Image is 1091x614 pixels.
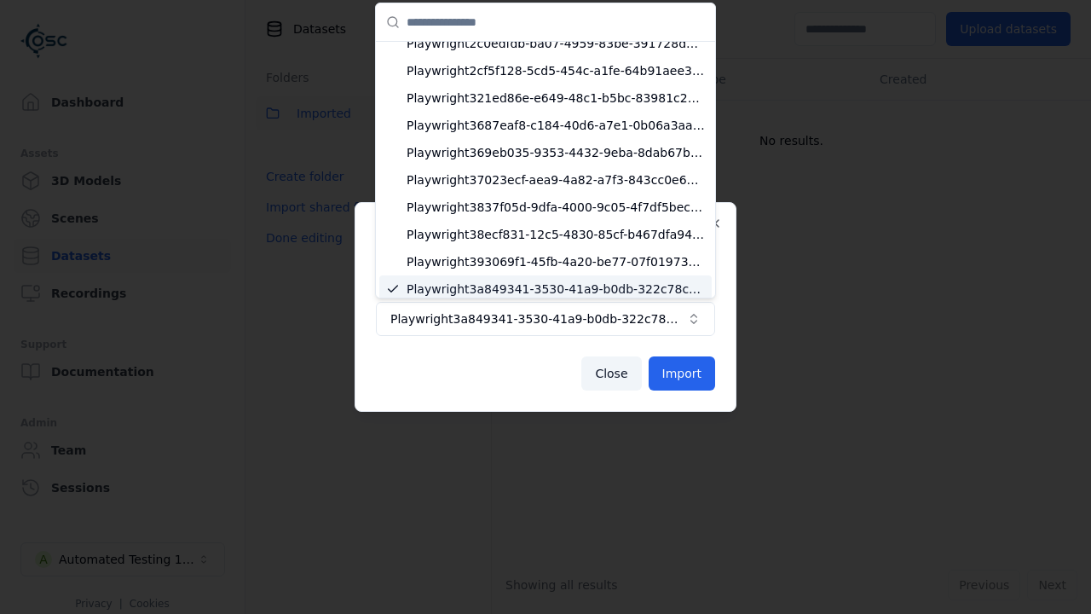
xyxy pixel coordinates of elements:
[376,42,715,298] div: Suggestions
[407,144,705,161] span: Playwright369eb035-9353-4432-9eba-8dab67b80eff
[407,226,705,243] span: Playwright38ecf831-12c5-4830-85cf-b467dfa94485
[407,171,705,188] span: Playwright37023ecf-aea9-4a82-a7f3-843cc0e612e0
[407,90,705,107] span: Playwright321ed86e-e649-48c1-b5bc-83981c215bde
[407,117,705,134] span: Playwright3687eaf8-c184-40d6-a7e1-0b06a3aaf3f8
[407,62,705,79] span: Playwright2cf5f128-5cd5-454c-a1fe-64b91aee35a6
[407,253,705,270] span: Playwright393069f1-45fb-4a20-be77-07f019739635
[407,199,705,216] span: Playwright3837f05d-9dfa-4000-9c05-4f7df5bec57b
[407,281,705,298] span: Playwright3a849341-3530-41a9-b0db-322c78cce78a
[407,35,705,52] span: Playwright2c0edfdb-ba07-4959-83be-391728da54f3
